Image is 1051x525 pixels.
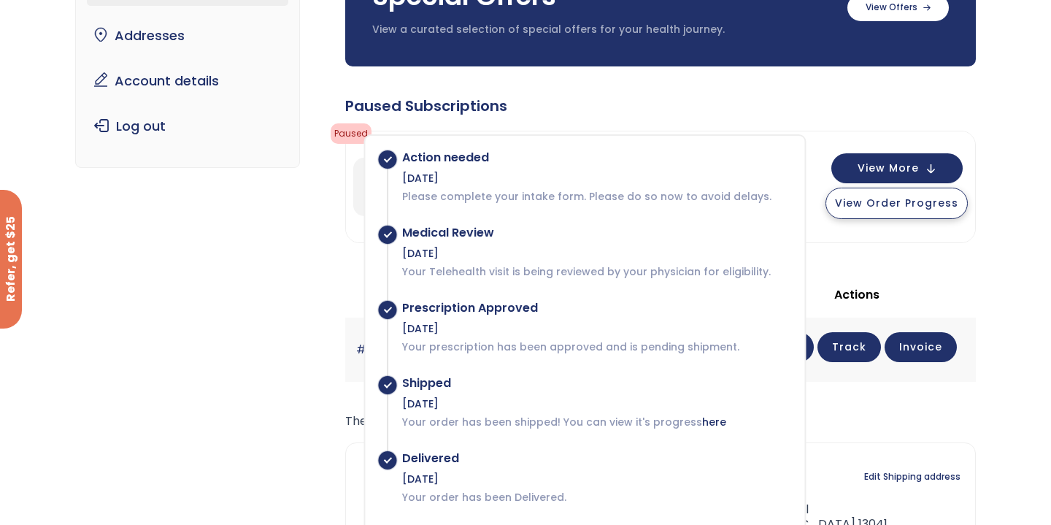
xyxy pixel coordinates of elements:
[825,188,968,219] button: View Order Progress
[331,123,371,144] span: Paused
[402,472,790,486] div: [DATE]
[402,340,790,354] p: Your prescription has been approved and is pending shipment.
[87,20,289,51] a: Addresses
[402,415,790,429] p: Your order has been shipped! You can view it's progress
[402,301,790,315] div: Prescription Approved
[372,23,833,37] p: View a curated selection of special offers for your health journey.
[356,341,409,358] a: #894883
[835,196,958,210] span: View Order Progress
[831,153,963,183] button: View More
[702,415,726,429] a: here
[402,451,790,466] div: Delivered
[864,467,960,487] a: Edit Shipping address
[353,158,412,216] img: Personalized GLP-1 Monthly Plan
[345,411,976,432] p: The following addresses will be used on the checkout page by default.
[858,164,919,173] span: View More
[402,264,790,279] p: Your Telehealth visit is being reviewed by your physician for eligibility.
[402,226,790,240] div: Medical Review
[402,150,790,165] div: Action needed
[345,96,976,116] div: Paused Subscriptions
[402,376,790,391] div: Shipped
[87,66,289,96] a: Account details
[402,396,790,411] div: [DATE]
[885,332,957,362] a: Invoice
[402,490,790,505] p: Your order has been Delivered.
[402,189,790,204] p: Please complete your intake form. Please do so now to avoid delays.
[402,171,790,185] div: [DATE]
[402,321,790,336] div: [DATE]
[834,286,879,303] span: Actions
[402,246,790,261] div: [DATE]
[87,111,289,142] a: Log out
[817,332,881,362] a: Track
